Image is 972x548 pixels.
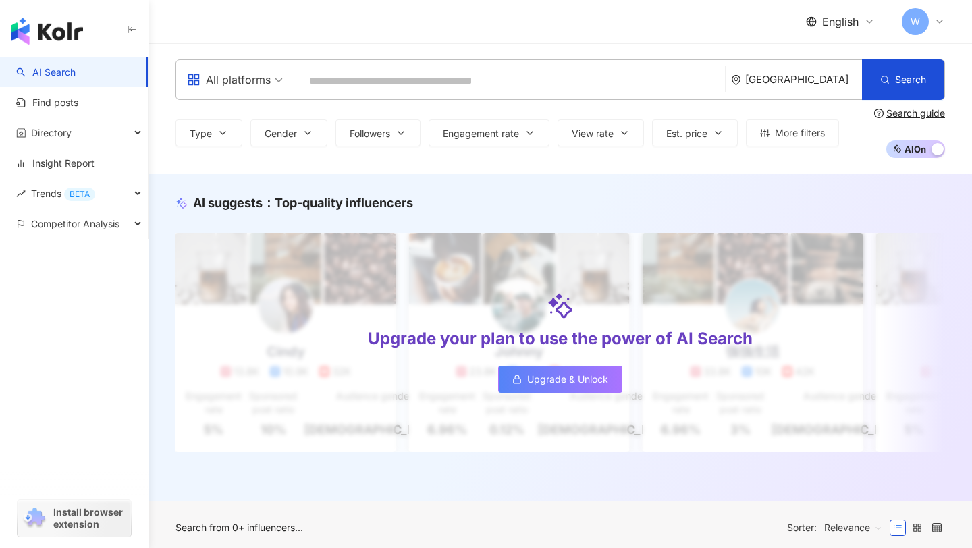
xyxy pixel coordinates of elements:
img: logo [11,18,83,45]
span: Est. price [666,128,707,139]
button: Est. price [652,119,738,146]
span: English [822,14,859,29]
span: Upgrade & Unlock [527,374,608,385]
button: More filters [746,119,839,146]
a: Insight Report [16,157,94,170]
div: Upgrade your plan to use the power of AI Search [368,327,753,350]
button: Followers [335,119,421,146]
span: View rate [572,128,614,139]
div: Search from 0+ influencers... [175,522,303,533]
span: Competitor Analysis [31,209,119,239]
img: chrome extension [22,508,47,529]
span: Followers [350,128,390,139]
button: View rate [558,119,644,146]
a: Find posts [16,96,78,109]
span: Gender [265,128,297,139]
span: Directory [31,117,72,148]
span: environment [731,75,741,85]
span: More filters [775,128,825,138]
div: [GEOGRAPHIC_DATA] [745,74,862,85]
span: Relevance [824,517,882,539]
span: Top-quality influencers [275,196,413,210]
button: Engagement rate [429,119,549,146]
div: Search guide [886,108,945,119]
button: Search [862,59,944,100]
span: Type [190,128,212,139]
span: Install browser extension [53,506,127,530]
span: Search [895,74,926,85]
span: question-circle [874,109,884,118]
span: W [911,14,920,29]
button: Gender [250,119,327,146]
span: Engagement rate [443,128,519,139]
span: appstore [187,73,200,86]
div: BETA [64,188,95,201]
a: searchAI Search [16,65,76,79]
a: chrome extensionInstall browser extension [18,500,131,537]
span: Trends [31,178,95,209]
div: All platforms [187,69,271,90]
div: AI suggests ： [193,194,413,211]
button: Type [175,119,242,146]
div: Sorter: [787,517,890,539]
span: rise [16,189,26,198]
a: Upgrade & Unlock [498,366,622,393]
